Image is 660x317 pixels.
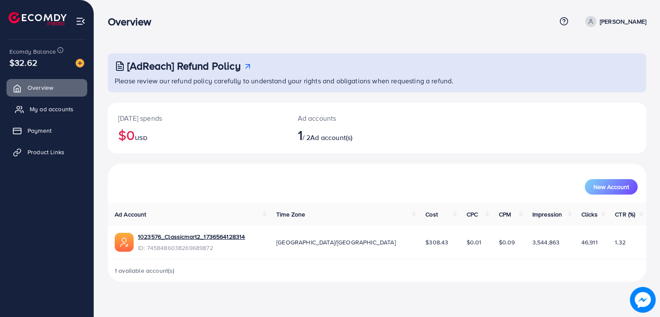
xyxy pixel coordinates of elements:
[276,210,305,219] span: Time Zone
[425,238,448,247] span: $308.43
[532,238,559,247] span: 3,544,863
[615,238,626,247] span: 1.32
[499,210,511,219] span: CPM
[6,122,87,139] a: Payment
[9,47,56,56] span: Ecomdy Balance
[108,15,158,28] h3: Overview
[582,16,646,27] a: [PERSON_NAME]
[127,60,241,72] h3: [AdReach] Refund Policy
[585,179,638,195] button: New Account
[467,210,478,219] span: CPC
[600,16,646,27] p: [PERSON_NAME]
[9,56,37,69] span: $32.62
[581,210,598,219] span: Clicks
[138,244,245,252] span: ID: 7458486038269689872
[615,210,635,219] span: CTR (%)
[27,126,52,135] span: Payment
[118,127,277,143] h2: $0
[6,101,87,118] a: My ad accounts
[581,238,598,247] span: 46,911
[298,127,412,143] h2: / 2
[298,113,412,123] p: Ad accounts
[630,287,656,313] img: image
[115,233,134,252] img: ic-ads-acc.e4c84228.svg
[467,238,482,247] span: $0.01
[76,59,84,67] img: image
[138,232,245,241] a: 1023576_Classicmart2_1736564128314
[27,83,53,92] span: Overview
[115,266,175,275] span: 1 available account(s)
[76,16,86,26] img: menu
[298,125,302,145] span: 1
[27,148,64,156] span: Product Links
[276,238,396,247] span: [GEOGRAPHIC_DATA]/[GEOGRAPHIC_DATA]
[425,210,438,219] span: Cost
[532,210,562,219] span: Impression
[118,113,277,123] p: [DATE] spends
[30,105,73,113] span: My ad accounts
[499,238,515,247] span: $0.09
[593,184,629,190] span: New Account
[6,143,87,161] a: Product Links
[6,79,87,96] a: Overview
[115,210,147,219] span: Ad Account
[9,12,67,25] img: logo
[310,133,352,142] span: Ad account(s)
[135,134,147,142] span: USD
[115,76,641,86] p: Please review our refund policy carefully to understand your rights and obligations when requesti...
